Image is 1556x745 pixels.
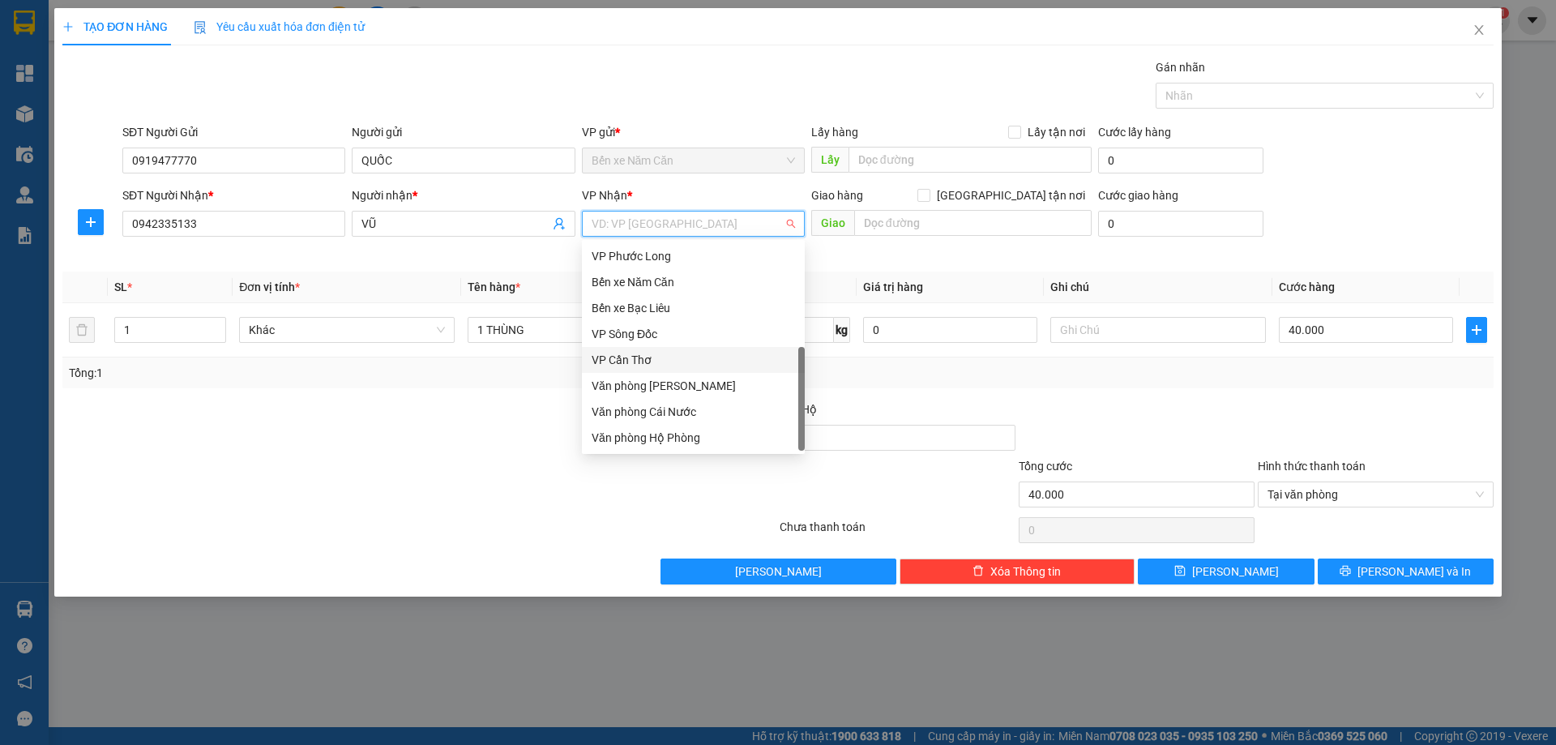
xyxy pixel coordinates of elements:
input: Dọc đường [849,147,1092,173]
div: SĐT Người Gửi [122,123,345,141]
div: Văn phòng [PERSON_NAME] [592,377,795,395]
label: Cước giao hàng [1098,189,1178,202]
div: Văn phòng Hộ Phòng [592,429,795,447]
li: 02839.63.63.63 [7,56,309,76]
span: Giao [811,210,854,236]
div: VP Phước Long [582,243,805,269]
span: Giao hàng [811,189,863,202]
input: Cước giao hàng [1098,211,1263,237]
div: Văn phòng Tắc Vân [582,373,805,399]
div: Người gửi [352,123,575,141]
span: Lấy hàng [811,126,858,139]
span: Lấy tận nơi [1021,123,1092,141]
input: 0 [863,317,1037,343]
div: VP gửi [582,123,805,141]
span: printer [1340,565,1351,578]
div: Bến xe Năm Căn [582,269,805,295]
div: Chưa thanh toán [778,518,1017,546]
th: Ghi chú [1044,272,1272,303]
button: deleteXóa Thông tin [900,559,1135,584]
img: icon [194,21,207,34]
span: TẠO ĐƠN HÀNG [62,20,168,33]
button: plus [78,209,104,235]
span: [GEOGRAPHIC_DATA] tận nơi [930,186,1092,204]
button: delete [69,317,95,343]
span: Khác [249,318,445,342]
b: GỬI : Bến xe Năm Căn [7,101,229,128]
div: Bến xe Năm Căn [592,273,795,291]
div: VP Sông Đốc [592,325,795,343]
div: VP Sông Đốc [582,321,805,347]
div: Bến xe Bạc Liêu [582,295,805,321]
div: Văn phòng Cái Nước [582,399,805,425]
button: plus [1466,317,1487,343]
li: 85 [PERSON_NAME] [7,36,309,56]
span: plus [1467,323,1486,336]
span: VP Nhận [582,189,627,202]
span: Đơn vị tính [239,280,300,293]
span: plus [62,21,74,32]
span: Thu Hộ [780,403,817,416]
span: [PERSON_NAME] và In [1357,563,1471,580]
div: Tổng: 1 [69,364,601,382]
span: Tên hàng [468,280,520,293]
div: SĐT Người Nhận [122,186,345,204]
div: VP Cần Thơ [582,347,805,373]
label: Cước lấy hàng [1098,126,1171,139]
b: [PERSON_NAME] [93,11,229,31]
input: Dọc đường [854,210,1092,236]
div: Văn phòng Cái Nước [592,403,795,421]
span: environment [93,39,106,52]
button: Close [1456,8,1502,54]
span: Tổng cước [1019,460,1072,473]
label: Hình thức thanh toán [1258,460,1366,473]
div: Văn phòng Hộ Phòng [582,425,805,451]
span: plus [79,216,103,229]
div: Bến xe Bạc Liêu [592,299,795,317]
span: [PERSON_NAME] [735,563,822,580]
span: Cước hàng [1279,280,1335,293]
span: Lấy [811,147,849,173]
div: Văn phòng không hợp lệ [582,238,805,257]
button: save[PERSON_NAME] [1138,559,1314,584]
span: Bến xe Năm Căn [592,148,795,173]
span: [PERSON_NAME] [1192,563,1279,580]
input: Cước lấy hàng [1098,148,1263,173]
div: VP Cần Thơ [592,351,795,369]
span: Xóa Thông tin [990,563,1061,580]
span: Giá trị hàng [863,280,923,293]
span: save [1174,565,1186,578]
button: printer[PERSON_NAME] và In [1318,559,1494,584]
span: Tại văn phòng [1267,482,1484,507]
span: user-add [553,217,566,230]
div: Người nhận [352,186,575,204]
button: [PERSON_NAME] [660,559,896,584]
span: kg [834,317,850,343]
div: VP Phước Long [592,247,795,265]
input: Ghi Chú [1050,317,1266,343]
span: delete [972,565,984,578]
span: close [1473,24,1485,36]
span: SL [114,280,127,293]
span: phone [93,59,106,72]
label: Gán nhãn [1156,61,1205,74]
span: Yêu cầu xuất hóa đơn điện tử [194,20,365,33]
input: VD: Bàn, Ghế [468,317,683,343]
